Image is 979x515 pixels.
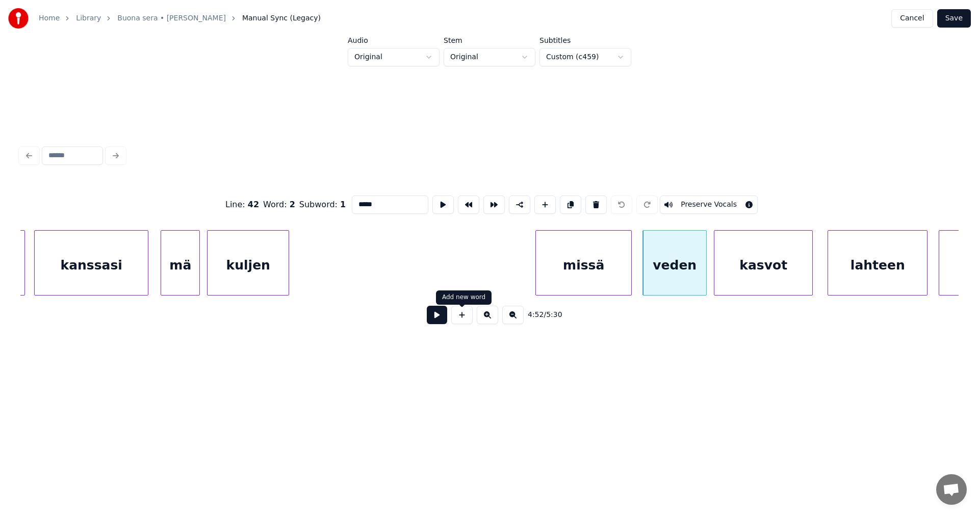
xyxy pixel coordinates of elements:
img: youka [8,8,29,29]
span: 4:52 [528,310,544,320]
span: 1 [340,200,346,209]
span: 42 [248,200,259,209]
label: Stem [444,37,535,44]
button: Toggle [660,195,758,214]
span: 2 [290,200,295,209]
div: / [528,310,552,320]
a: Home [39,13,60,23]
button: Cancel [891,9,933,28]
div: Add new word [442,293,485,302]
button: Save [937,9,971,28]
a: Library [76,13,101,23]
a: Buona sera • [PERSON_NAME] [117,13,226,23]
nav: breadcrumb [39,13,321,23]
div: Line : [225,199,259,211]
div: Subword : [299,199,346,211]
div: Word : [263,199,295,211]
label: Subtitles [539,37,631,44]
a: Avoin keskustelu [936,474,967,505]
span: Manual Sync (Legacy) [242,13,321,23]
span: 5:30 [546,310,562,320]
label: Audio [348,37,440,44]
